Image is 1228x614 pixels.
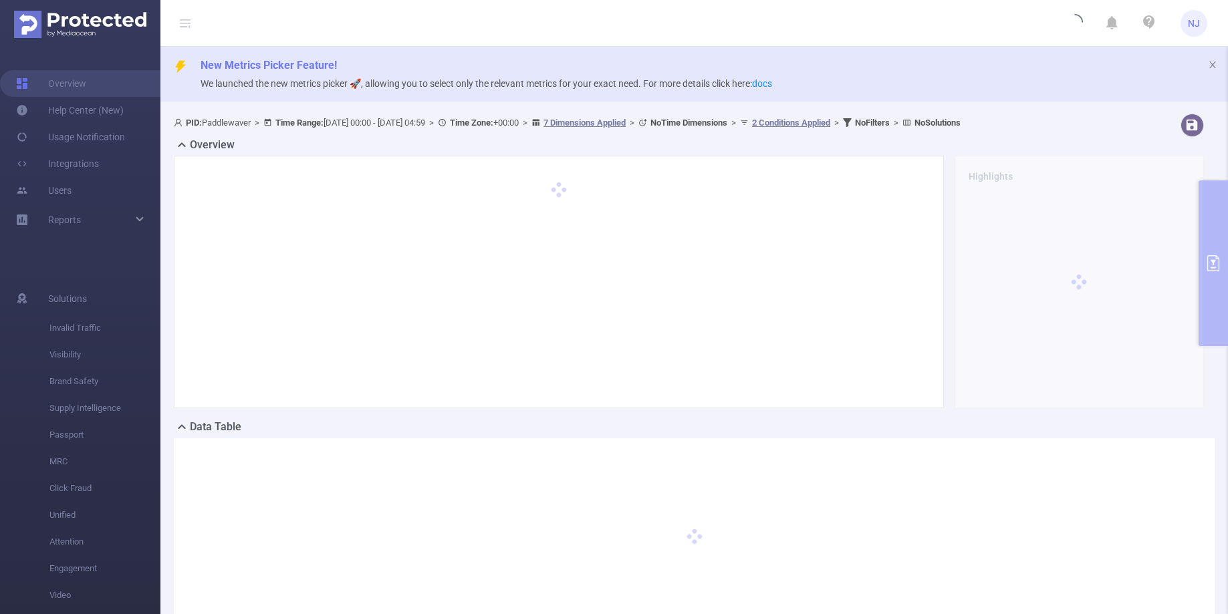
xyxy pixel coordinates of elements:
span: Brand Safety [49,368,160,395]
span: Engagement [49,555,160,582]
span: Video [49,582,160,609]
h2: Overview [190,137,235,153]
span: New Metrics Picker Feature! [201,59,337,71]
span: Visibility [49,341,160,368]
span: > [890,118,902,128]
span: Attention [49,528,160,555]
i: icon: close [1208,60,1217,69]
b: No Time Dimensions [650,118,727,128]
span: Unified [49,502,160,528]
span: Click Fraud [49,475,160,502]
u: 2 Conditions Applied [752,118,830,128]
span: > [519,118,531,128]
a: Users [16,177,72,204]
a: Overview [16,70,86,97]
span: Invalid Traffic [49,315,160,341]
b: No Solutions [914,118,961,128]
span: MRC [49,448,160,475]
h2: Data Table [190,419,241,435]
a: docs [752,78,772,89]
span: We launched the new metrics picker 🚀, allowing you to select only the relevant metrics for your e... [201,78,772,89]
button: icon: close [1208,57,1217,72]
span: Paddlewaver [DATE] 00:00 - [DATE] 04:59 +00:00 [174,118,961,128]
span: NJ [1188,10,1200,37]
span: > [830,118,843,128]
u: 7 Dimensions Applied [543,118,626,128]
span: Reports [48,214,81,225]
span: Passport [49,422,160,448]
b: No Filters [855,118,890,128]
span: Solutions [48,285,87,312]
b: PID: [186,118,202,128]
b: Time Range: [275,118,324,128]
span: > [425,118,438,128]
i: icon: user [174,118,186,127]
a: Usage Notification [16,124,125,150]
i: icon: loading [1067,14,1083,33]
span: > [251,118,263,128]
span: > [727,118,740,128]
img: Protected Media [14,11,146,38]
a: Help Center (New) [16,97,124,124]
a: Integrations [16,150,99,177]
a: Reports [48,206,81,233]
i: icon: thunderbolt [174,60,187,73]
span: > [626,118,638,128]
b: Time Zone: [450,118,493,128]
span: Supply Intelligence [49,395,160,422]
